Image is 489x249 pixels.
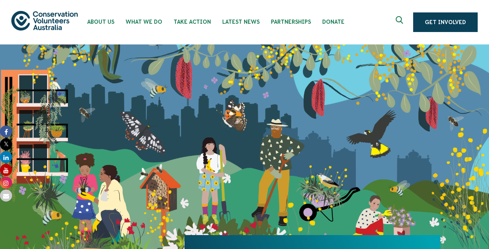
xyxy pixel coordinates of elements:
[322,19,344,25] span: Donate
[126,19,162,25] span: What We Do
[271,19,311,25] span: Partnerships
[174,19,211,25] span: Take Action
[11,11,78,30] img: logo.svg
[391,13,409,31] button: Expand search box Close search box
[222,19,260,25] span: Latest News
[413,12,478,32] a: Get Involved
[87,19,114,25] span: About Us
[396,16,405,28] span: Expand search box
